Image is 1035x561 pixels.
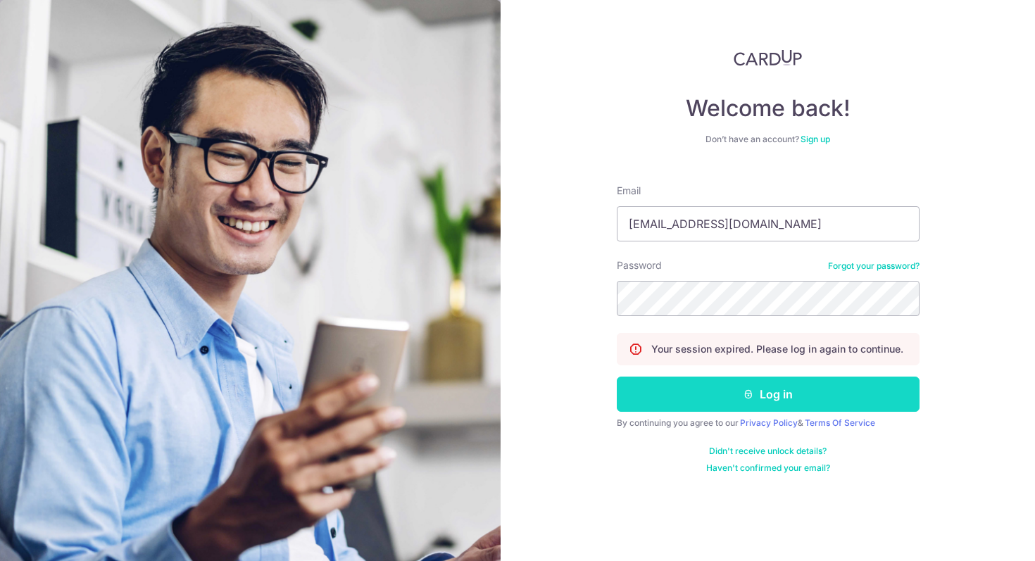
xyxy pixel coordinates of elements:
label: Password [617,258,662,272]
label: Email [617,184,641,198]
a: Haven't confirmed your email? [706,462,830,474]
div: Don’t have an account? [617,134,920,145]
button: Log in [617,377,920,412]
h4: Welcome back! [617,94,920,122]
p: Your session expired. Please log in again to continue. [651,342,903,356]
input: Enter your Email [617,206,920,241]
a: Forgot your password? [828,260,920,272]
a: Privacy Policy [740,417,798,428]
a: Sign up [801,134,830,144]
a: Terms Of Service [805,417,875,428]
div: By continuing you agree to our & [617,417,920,429]
img: CardUp Logo [734,49,803,66]
a: Didn't receive unlock details? [709,446,827,457]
